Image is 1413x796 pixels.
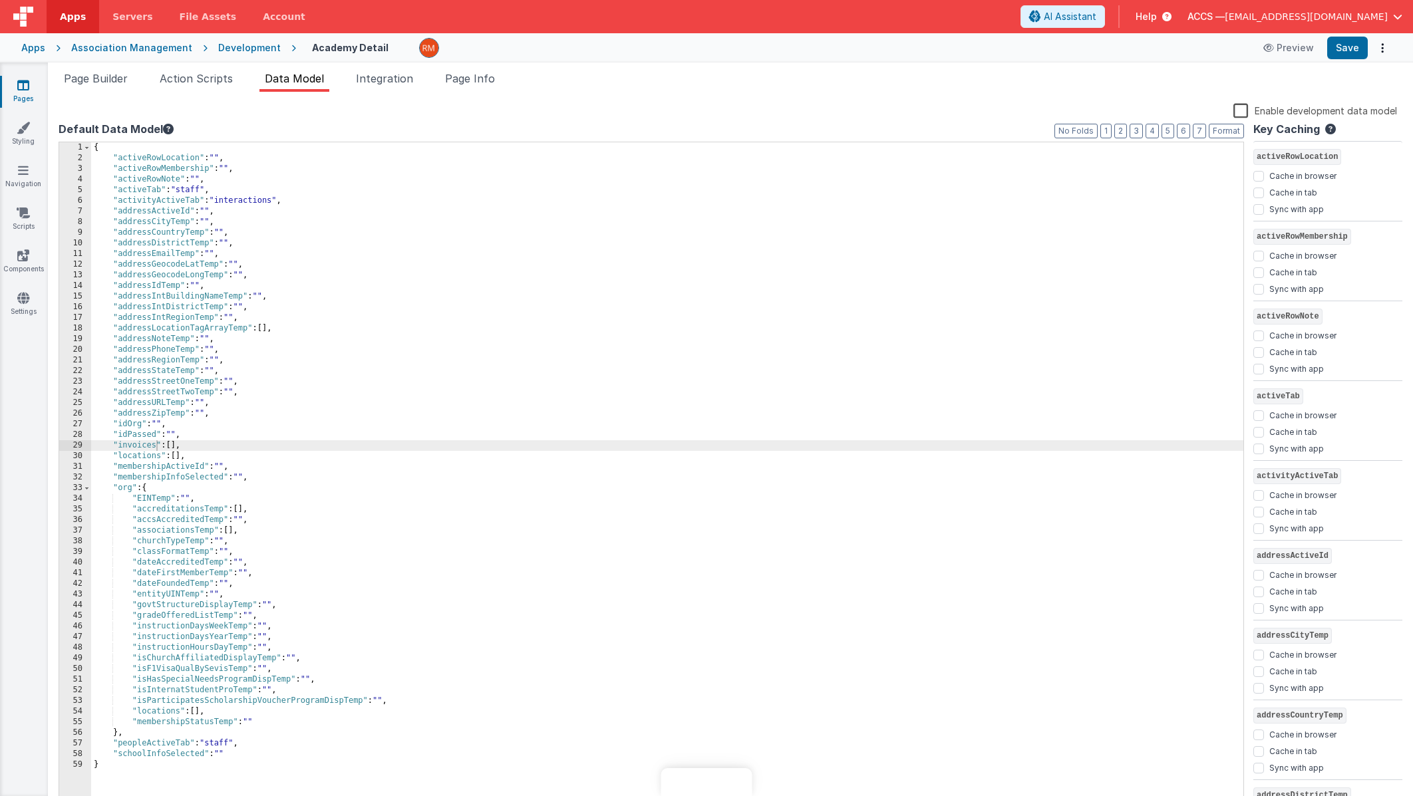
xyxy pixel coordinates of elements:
[59,355,91,366] div: 21
[1253,548,1332,564] span: addressActiveId
[59,313,91,323] div: 17
[1269,504,1317,517] label: Cache in tab
[59,472,91,483] div: 32
[59,579,91,589] div: 42
[1253,149,1341,165] span: activeRowLocation
[1233,102,1397,118] label: Enable development data model
[1162,124,1174,138] button: 5
[218,41,281,55] div: Development
[1269,521,1324,534] label: Sync with app
[59,600,91,610] div: 44
[312,43,389,53] h4: Academy Detail
[59,174,91,185] div: 4
[59,121,174,137] button: Default Data Model
[59,302,91,313] div: 16
[59,366,91,376] div: 22
[1269,328,1336,341] label: Cache in browser
[59,642,91,653] div: 48
[59,334,91,344] div: 19
[21,41,45,55] div: Apps
[1269,680,1324,694] label: Sync with app
[59,504,91,515] div: 35
[59,621,91,632] div: 46
[661,768,752,796] iframe: Marker.io feedback button
[1269,185,1317,198] label: Cache in tab
[59,653,91,664] div: 49
[59,759,91,770] div: 59
[1146,124,1159,138] button: 4
[59,568,91,579] div: 41
[1044,10,1096,23] span: AI Assistant
[59,525,91,536] div: 37
[1187,10,1402,23] button: ACCS — [EMAIL_ADDRESS][DOMAIN_NAME]
[1253,229,1351,245] span: activeRowMembership
[1114,124,1127,138] button: 2
[59,706,91,717] div: 54
[1269,584,1317,597] label: Cache in tab
[59,281,91,291] div: 14
[112,10,152,23] span: Servers
[59,685,91,696] div: 52
[59,440,91,451] div: 29
[1054,124,1098,138] button: No Folds
[1209,124,1244,138] button: Format
[59,164,91,174] div: 3
[59,547,91,557] div: 39
[1269,344,1317,358] label: Cache in tab
[1269,441,1324,454] label: Sync with app
[59,238,91,249] div: 10
[1269,664,1317,677] label: Cache in tab
[1269,567,1336,581] label: Cache in browser
[1269,600,1324,614] label: Sync with app
[1269,743,1317,757] label: Cache in tab
[1327,37,1368,59] button: Save
[1253,309,1323,325] span: activeRowNote
[59,557,91,568] div: 40
[59,387,91,398] div: 24
[1136,10,1157,23] span: Help
[71,41,192,55] div: Association Management
[1269,248,1336,261] label: Cache in browser
[1253,628,1332,644] span: addressCityTemp
[59,376,91,387] div: 23
[59,610,91,621] div: 45
[1253,388,1303,404] span: activeTab
[1177,124,1190,138] button: 6
[1269,647,1336,660] label: Cache in browser
[1269,265,1317,278] label: Cache in tab
[59,259,91,270] div: 12
[59,664,91,674] div: 50
[59,419,91,430] div: 27
[59,589,91,600] div: 43
[180,10,237,23] span: File Assets
[59,398,91,408] div: 25
[420,39,438,57] img: 1e10b08f9103151d1000344c2f9be56b
[1225,10,1388,23] span: [EMAIL_ADDRESS][DOMAIN_NAME]
[1193,124,1206,138] button: 7
[1253,708,1346,724] span: addressCountryTemp
[59,493,91,504] div: 34
[1269,361,1324,374] label: Sync with app
[59,696,91,706] div: 53
[1269,424,1317,438] label: Cache in tab
[59,749,91,759] div: 58
[1373,39,1392,57] button: Options
[1269,281,1324,295] label: Sync with app
[59,515,91,525] div: 36
[59,483,91,493] div: 33
[59,536,91,547] div: 38
[1269,168,1336,182] label: Cache in browser
[59,142,91,153] div: 1
[59,462,91,472] div: 31
[59,249,91,259] div: 11
[59,430,91,440] div: 28
[1269,201,1324,215] label: Sync with app
[1269,408,1336,421] label: Cache in browser
[1269,727,1336,740] label: Cache in browser
[1100,124,1112,138] button: 1
[59,291,91,302] div: 15
[59,153,91,164] div: 2
[1253,124,1320,136] h4: Key Caching
[59,728,91,738] div: 56
[59,632,91,642] div: 47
